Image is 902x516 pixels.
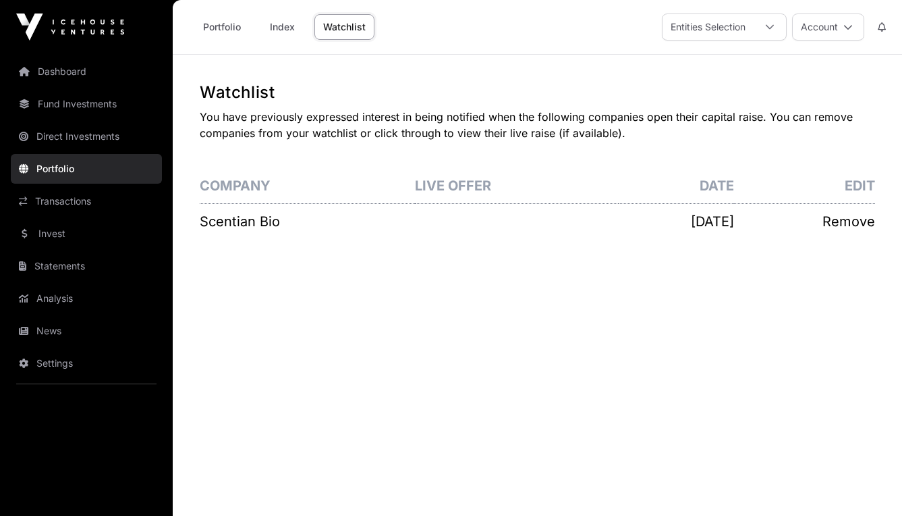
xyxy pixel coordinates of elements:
[200,212,415,231] a: Scentian Bio
[255,14,309,40] a: Index
[835,451,902,516] iframe: Chat Widget
[619,212,734,231] p: [DATE]
[663,14,754,40] div: Entities Selection
[619,168,734,204] th: Date
[415,168,619,204] th: Live Offer
[734,168,875,204] th: Edit
[194,14,250,40] a: Portfolio
[11,186,162,216] a: Transactions
[200,168,415,204] th: Company
[200,109,875,141] p: You have previously expressed interest in being notified when the following companies open their ...
[11,284,162,313] a: Analysis
[16,14,124,41] img: Icehouse Ventures Logo
[11,89,162,119] a: Fund Investments
[11,122,162,151] a: Direct Investments
[314,14,374,40] a: Watchlist
[11,251,162,281] a: Statements
[11,349,162,378] a: Settings
[200,82,875,103] h1: Watchlist
[11,57,162,86] a: Dashboard
[11,316,162,346] a: News
[11,219,162,249] a: Invest
[792,14,864,41] button: Account
[734,212,875,231] a: Remove
[11,154,162,184] a: Portfolio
